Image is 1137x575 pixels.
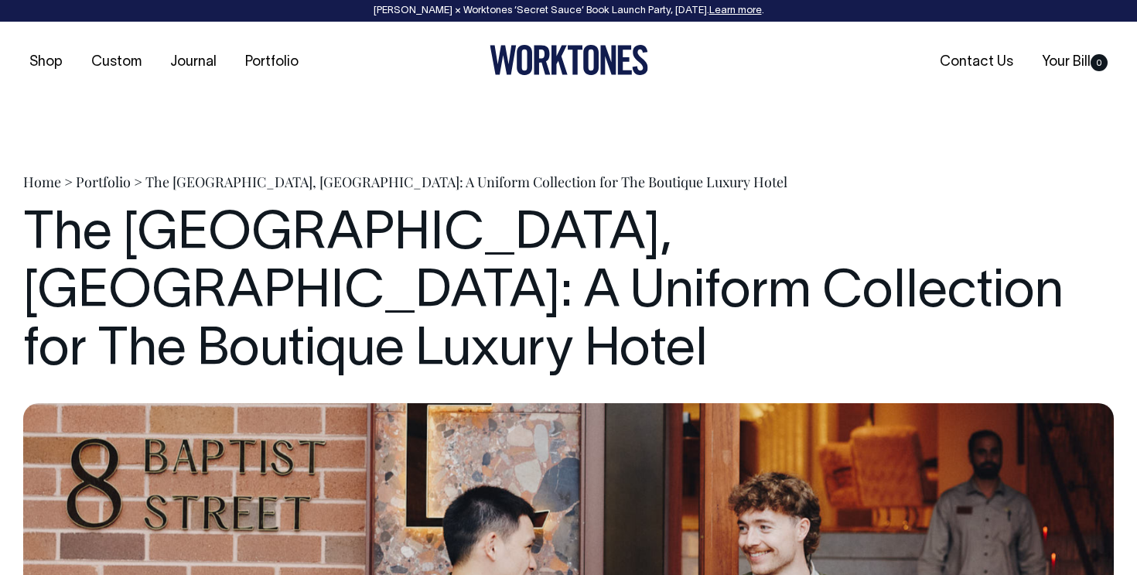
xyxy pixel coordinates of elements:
a: Shop [23,50,69,75]
a: Home [23,173,61,191]
a: Your Bill0 [1036,50,1114,75]
h1: The [GEOGRAPHIC_DATA], [GEOGRAPHIC_DATA]: A Uniform Collection for The Boutique Luxury Hotel [23,207,1114,380]
a: Journal [164,50,223,75]
a: Learn more [709,6,762,15]
a: Custom [85,50,148,75]
div: [PERSON_NAME] × Worktones ‘Secret Sauce’ Book Launch Party, [DATE]. . [15,5,1122,16]
a: Portfolio [76,173,131,191]
span: > [134,173,142,191]
span: > [64,173,73,191]
span: The [GEOGRAPHIC_DATA], [GEOGRAPHIC_DATA]: A Uniform Collection for The Boutique Luxury Hotel [145,173,787,191]
span: 0 [1091,54,1108,71]
a: Contact Us [934,50,1019,75]
a: Portfolio [239,50,305,75]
